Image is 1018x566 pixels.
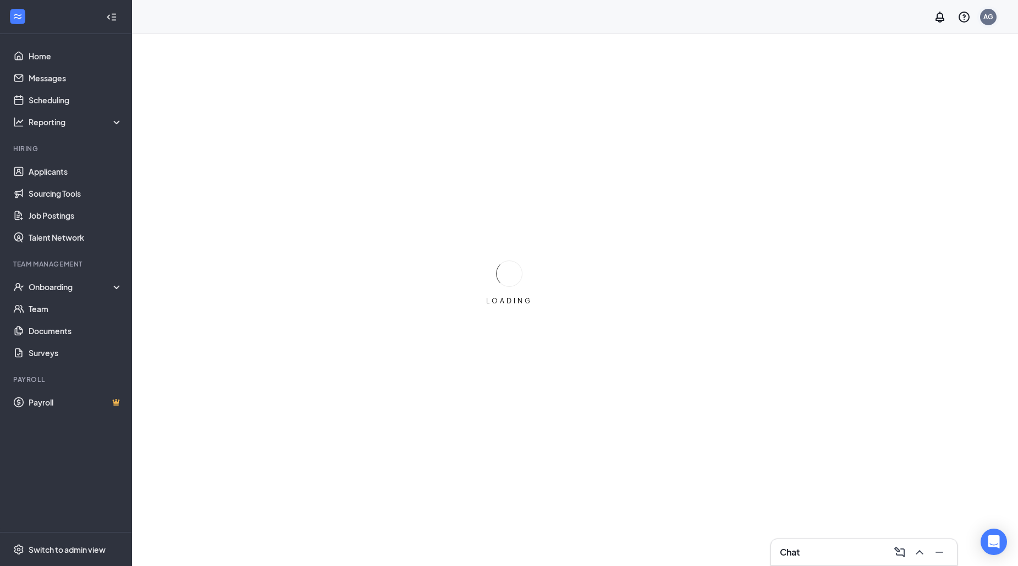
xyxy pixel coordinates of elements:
[12,11,23,22] svg: WorkstreamLogo
[29,182,123,204] a: Sourcing Tools
[29,391,123,413] a: PayrollCrown
[13,281,24,292] svg: UserCheck
[780,546,800,558] h3: Chat
[891,543,909,561] button: ComposeMessage
[29,544,106,555] div: Switch to admin view
[29,89,123,111] a: Scheduling
[958,10,971,24] svg: QuestionInfo
[13,544,24,555] svg: Settings
[13,375,120,384] div: Payroll
[29,281,113,292] div: Onboarding
[29,67,123,89] a: Messages
[13,144,120,153] div: Hiring
[981,529,1007,555] div: Open Intercom Messenger
[482,296,537,306] div: LOADING
[29,45,123,67] a: Home
[29,204,123,226] a: Job Postings
[933,546,946,559] svg: Minimize
[29,342,123,364] a: Surveys
[29,116,123,127] div: Reporting
[29,320,123,342] a: Documents
[13,116,24,127] svg: Analysis
[931,543,948,561] button: Minimize
[29,298,123,320] a: Team
[913,546,926,559] svg: ChevronUp
[29,226,123,248] a: Talent Network
[911,543,928,561] button: ChevronUp
[983,12,993,21] div: AG
[13,259,120,269] div: Team Management
[29,160,123,182] a: Applicants
[893,546,906,559] svg: ComposeMessage
[106,12,117,23] svg: Collapse
[933,10,947,24] svg: Notifications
